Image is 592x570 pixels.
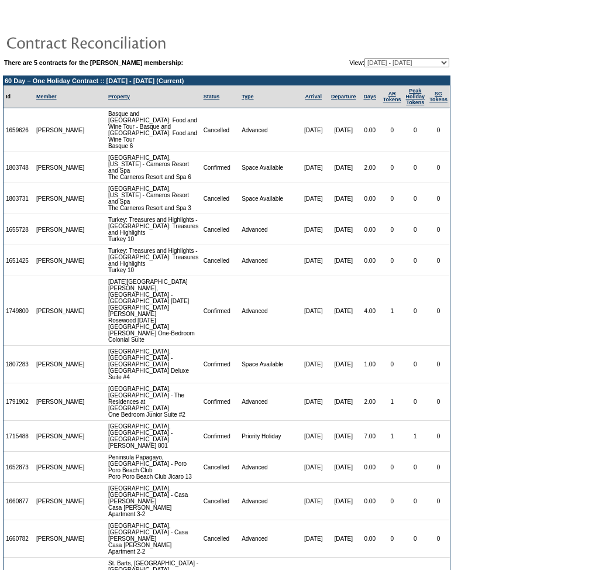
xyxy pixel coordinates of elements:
td: 1807283 [4,346,34,383]
td: [PERSON_NAME] [34,452,87,483]
td: Peninsula Papagayo, [GEOGRAPHIC_DATA] - Poro Poro Beach Club Poro Poro Beach Club Jicaro 13 [106,452,201,483]
td: [DATE] [328,183,359,214]
td: [PERSON_NAME] [34,108,87,152]
td: 0 [404,108,428,152]
td: Priority Holiday [239,421,298,452]
td: 0 [404,383,428,421]
td: Confirmed [201,276,240,346]
td: [PERSON_NAME] [34,520,87,558]
td: Advanced [239,520,298,558]
td: 0.00 [359,183,381,214]
td: Cancelled [201,520,240,558]
td: [DATE][GEOGRAPHIC_DATA][PERSON_NAME], [GEOGRAPHIC_DATA] - [GEOGRAPHIC_DATA] [DATE][GEOGRAPHIC_DAT... [106,276,201,346]
td: Cancelled [201,108,240,152]
td: 1791902 [4,383,34,421]
td: Advanced [239,214,298,245]
td: 0 [404,452,428,483]
td: [DATE] [298,276,328,346]
td: 0 [381,520,404,558]
td: 0 [381,245,404,276]
td: [DATE] [298,421,328,452]
td: [DATE] [298,346,328,383]
td: [PERSON_NAME] [34,276,87,346]
td: 1 [381,383,404,421]
a: Arrival [305,94,322,99]
a: Property [108,94,130,99]
td: [DATE] [328,346,359,383]
td: Turkey: Treasures and Highlights - [GEOGRAPHIC_DATA]: Treasures and Highlights Turkey 10 [106,214,201,245]
td: [PERSON_NAME] [34,245,87,276]
img: pgTtlContractReconciliation.gif [6,30,240,54]
td: [DATE] [328,108,359,152]
td: Cancelled [201,452,240,483]
td: 0 [404,520,428,558]
a: ARTokens [383,91,401,102]
td: 1.00 [359,346,381,383]
a: SGTokens [429,91,448,102]
td: 0 [381,214,404,245]
td: Advanced [239,483,298,520]
td: Confirmed [201,346,240,383]
td: Space Available [239,183,298,214]
td: [DATE] [328,214,359,245]
td: 0.00 [359,245,381,276]
td: [DATE] [328,452,359,483]
td: 0 [427,152,450,183]
td: 1655728 [4,214,34,245]
td: Confirmed [201,421,240,452]
td: [GEOGRAPHIC_DATA], [GEOGRAPHIC_DATA] - Casa [PERSON_NAME] Casa [PERSON_NAME] Apartment 3-2 [106,483,201,520]
td: 0 [404,214,428,245]
td: Confirmed [201,152,240,183]
td: 1659626 [4,108,34,152]
td: 60 Day – One Holiday Contract :: [DATE] - [DATE] (Current) [4,76,450,85]
td: 1715488 [4,421,34,452]
td: 0 [427,214,450,245]
td: 0 [404,245,428,276]
td: 1749800 [4,276,34,346]
td: 1803748 [4,152,34,183]
td: Advanced [239,276,298,346]
td: 1652873 [4,452,34,483]
td: 0 [404,183,428,214]
td: [GEOGRAPHIC_DATA], [GEOGRAPHIC_DATA] - [GEOGRAPHIC_DATA] [PERSON_NAME] 801 [106,421,201,452]
td: 0.00 [359,214,381,245]
td: [DATE] [298,383,328,421]
td: 0 [427,276,450,346]
td: 7.00 [359,421,381,452]
b: There are 5 contracts for the [PERSON_NAME] membership: [4,59,183,66]
td: [DATE] [328,383,359,421]
td: [DATE] [298,183,328,214]
td: 0 [427,245,450,276]
td: 0.00 [359,520,381,558]
td: [DATE] [328,483,359,520]
td: [PERSON_NAME] [34,152,87,183]
td: Advanced [239,452,298,483]
td: 0 [381,346,404,383]
td: [GEOGRAPHIC_DATA], [US_STATE] - Carneros Resort and Spa The Carneros Resort and Spa 6 [106,152,201,183]
a: Status [204,94,220,99]
td: [DATE] [298,245,328,276]
td: Advanced [239,245,298,276]
td: 0 [427,183,450,214]
td: 1660782 [4,520,34,558]
td: 0.00 [359,483,381,520]
td: 0 [404,346,428,383]
td: 0 [381,183,404,214]
td: [PERSON_NAME] [34,183,87,214]
td: 0 [381,152,404,183]
td: [PERSON_NAME] [34,383,87,421]
td: 0 [404,483,428,520]
td: Basque and [GEOGRAPHIC_DATA]: Food and Wine Tour - Basque and [GEOGRAPHIC_DATA]: Food and Wine To... [106,108,201,152]
td: Cancelled [201,483,240,520]
td: [PERSON_NAME] [34,421,87,452]
td: Space Available [239,152,298,183]
td: 1651425 [4,245,34,276]
td: [DATE] [298,108,328,152]
td: [DATE] [298,483,328,520]
td: 0 [404,152,428,183]
td: Cancelled [201,214,240,245]
td: 0 [427,483,450,520]
td: 2.00 [359,383,381,421]
td: 0.00 [359,452,381,483]
td: Turkey: Treasures and Highlights - [GEOGRAPHIC_DATA]: Treasures and Highlights Turkey 10 [106,245,201,276]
